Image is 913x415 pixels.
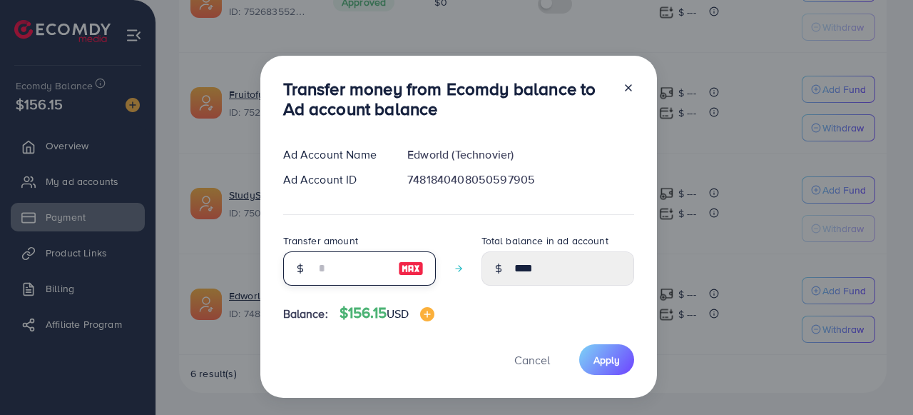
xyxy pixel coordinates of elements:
[283,306,328,322] span: Balance:
[387,306,409,321] span: USD
[272,146,397,163] div: Ad Account Name
[398,260,424,277] img: image
[852,351,902,404] iframe: Chat
[481,234,608,248] label: Total balance in ad account
[396,146,645,163] div: Edworld (Technovier)
[396,171,645,188] div: 7481840408050597905
[579,344,634,375] button: Apply
[340,304,435,322] h4: $156.15
[420,307,434,321] img: image
[283,234,358,248] label: Transfer amount
[593,353,620,367] span: Apply
[496,344,568,375] button: Cancel
[272,171,397,188] div: Ad Account ID
[283,79,611,120] h3: Transfer money from Ecomdy balance to Ad account balance
[514,352,550,368] span: Cancel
